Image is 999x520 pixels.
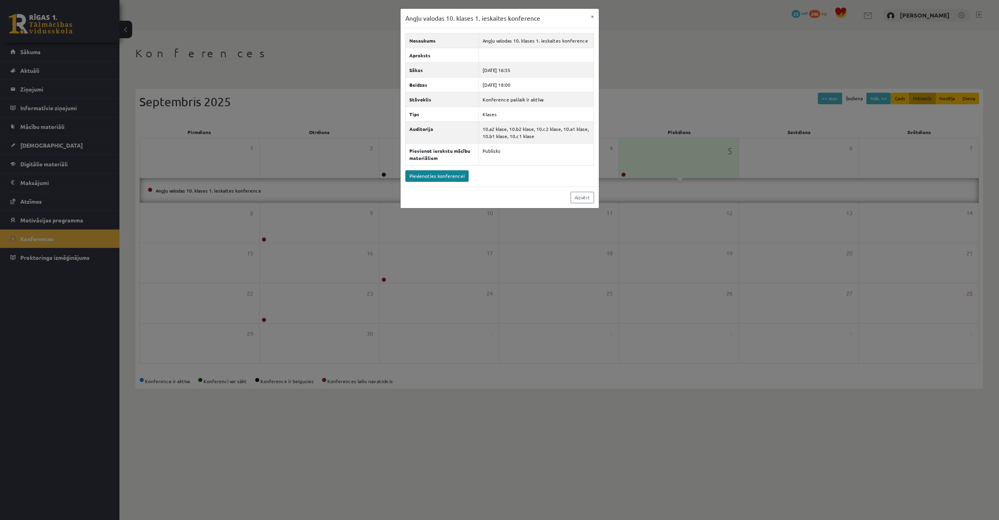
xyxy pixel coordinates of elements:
td: [DATE] 18:00 [479,77,594,92]
td: Konference pašlaik ir aktīva [479,92,594,107]
th: Beidzas [405,77,479,92]
th: Apraksts [405,48,479,62]
td: Klases [479,107,594,121]
td: 10.a2 klase, 10.b2 klase, 10.c2 klase, 10.a1 klase, 10.b1 klase, 10.c1 klase [479,121,594,143]
h3: Angļu valodas 10. klases 1. ieskaites konference [405,14,540,23]
th: Auditorija [405,121,479,143]
th: Stāvoklis [405,92,479,107]
td: Angļu valodas 10. klases 1. ieskaites konference [479,33,594,48]
td: Publisks [479,143,594,165]
td: [DATE] 16:55 [479,62,594,77]
th: Nosaukums [405,33,479,48]
th: Pievienot ierakstu mācību materiāliem [405,143,479,165]
a: Pievienoties konferencei [405,170,469,182]
th: Tips [405,107,479,121]
th: Sākas [405,62,479,77]
button: × [586,9,599,24]
a: Aizvērt [571,192,594,203]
